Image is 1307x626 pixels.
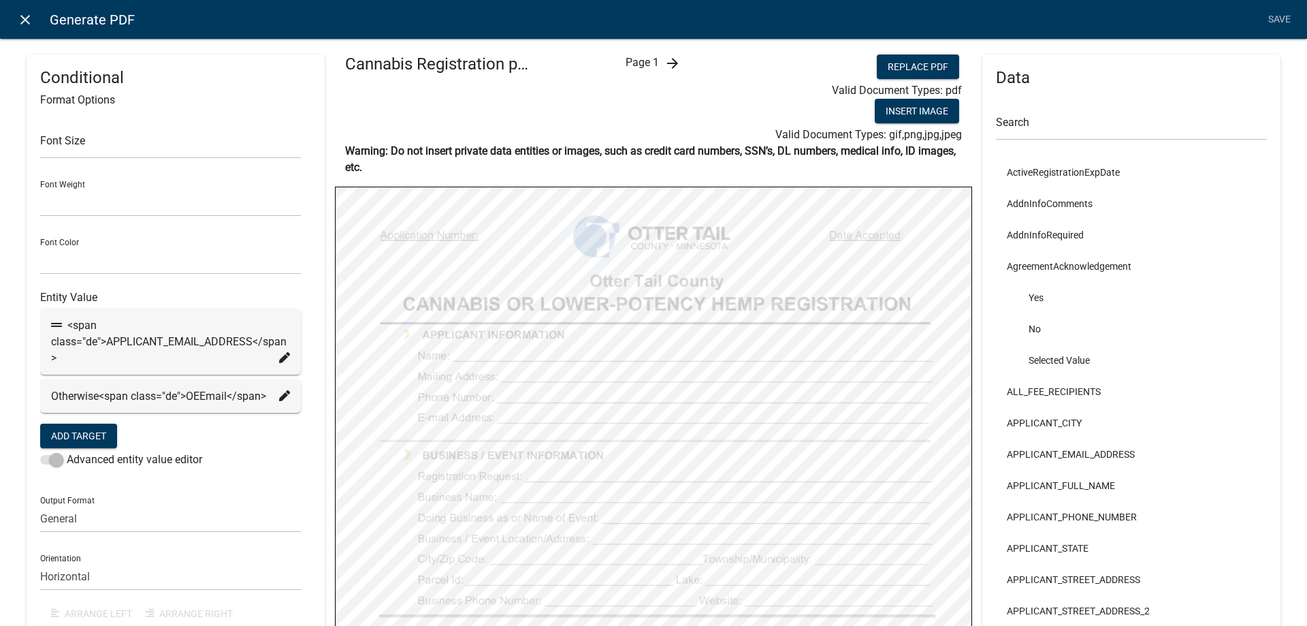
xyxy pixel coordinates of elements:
div: <span class="de">APPLICANT_EMAIL_ADDRESS</span> [51,317,290,366]
li: AddnInfoComments [996,188,1267,219]
h4: Cannabis Registration pdf.pdf [345,54,537,74]
li: Selected Value [996,345,1267,376]
div: Otherwise [51,388,290,405]
button: Arrange Left [40,601,135,626]
li: Yes [996,282,1267,313]
li: APPLICANT_EMAIL_ADDRESS [996,439,1267,470]
p: Warning: Do not insert private data entities or images, such as credit card numbers, SSN’s, DL nu... [345,143,962,176]
li: APPLICANT_CITY [996,407,1267,439]
h4: Data [996,68,1267,88]
a: Save [1262,7,1296,33]
span: Page 1 [626,56,659,69]
span: Valid Document Types: gif,png,jpg,jpeg [775,128,962,141]
h6: Entity Value [40,291,301,304]
li: APPLICANT_FULL_NAME [996,470,1267,501]
li: AddnInfoRequired [996,219,1267,251]
li: No [996,313,1267,345]
li: APPLICANT_STREET_ADDRESS [996,564,1267,595]
li: ALL_FEE_RECIPIENTS [996,376,1267,407]
button: Arrange Right [135,601,244,626]
li: ActiveRegistrationExpDate [996,157,1267,188]
button: Insert Image [875,99,959,123]
li: APPLICANT_PHONE_NUMBER [996,501,1267,533]
i: close [17,12,33,28]
li: AgreementAcknowledgement [996,251,1267,282]
h6: Format Options [40,93,311,106]
i: arrow_forward [664,55,681,72]
h4: Conditional [40,68,311,88]
button: Replace PDF [877,54,959,79]
label: Advanced entity value editor [40,452,202,468]
span: Valid Document Types: pdf [832,84,962,97]
span: Generate PDF [50,6,135,33]
button: Add Target [40,424,117,448]
span: <span class="de">OEEmail</span> [99,390,266,403]
li: APPLICANT_STATE [996,533,1267,564]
